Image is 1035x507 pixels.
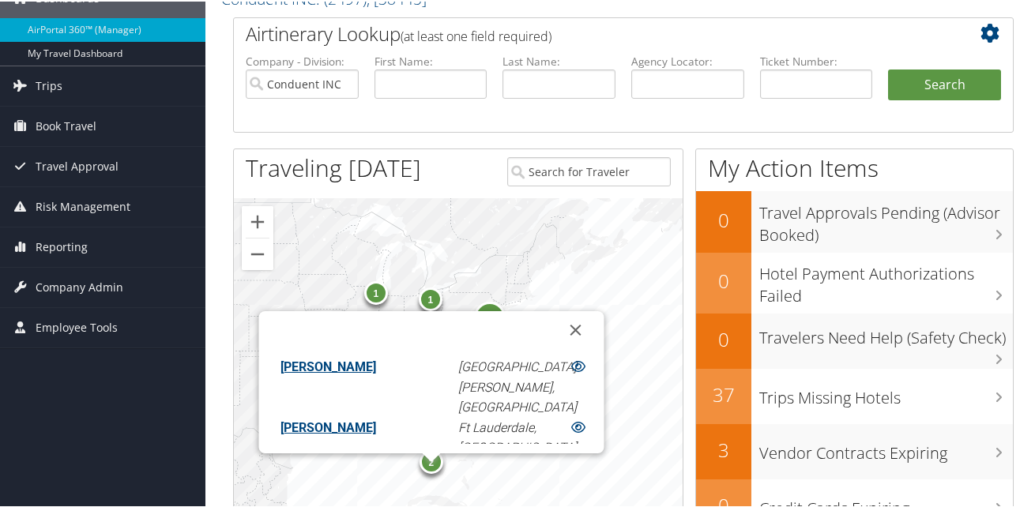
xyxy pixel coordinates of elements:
a: [PERSON_NAME] [280,358,376,373]
h3: Hotel Payment Authorizations Failed [759,253,1013,306]
span: Trips [36,65,62,104]
span: Company Admin [36,266,123,306]
label: Company - Division: [246,52,359,68]
div: 2 [420,448,443,471]
a: 0Travelers Need Help (Safety Check) [696,312,1013,367]
h2: Airtinerary Lookup [246,19,936,46]
div: 31 [474,300,506,332]
span: Employee Tools [36,306,118,346]
h1: Traveling [DATE] [246,150,421,183]
h2: 0 [696,266,751,293]
h2: 0 [696,205,751,232]
h1: My Action Items [696,150,1013,183]
span: (at least one field required) [401,26,551,43]
h3: Travel Approvals Pending (Advisor Booked) [759,193,1013,245]
span: Travel Approval [36,145,119,185]
button: Zoom out [242,237,273,269]
h3: Trips Missing Hotels [759,377,1013,407]
label: Agency Locator: [631,52,744,68]
div: 1 [419,286,442,310]
a: 0Travel Approvals Pending (Advisor Booked) [696,190,1013,250]
a: 3Vendor Contracts Expiring [696,422,1013,478]
span: Reporting [36,226,88,265]
em: Ft Lauderdale, [GEOGRAPHIC_DATA] [458,418,577,453]
a: 0Hotel Payment Authorizations Failed [696,251,1013,312]
h3: Vendor Contracts Expiring [759,433,1013,463]
a: [PERSON_NAME] [280,418,376,433]
label: Last Name: [502,52,615,68]
button: Zoom in [242,205,273,236]
label: Ticket Number: [760,52,873,68]
button: Close [557,310,595,347]
span: Risk Management [36,186,130,225]
a: 37Trips Missing Hotels [696,367,1013,422]
em: [GEOGRAPHIC_DATA][PERSON_NAME], [GEOGRAPHIC_DATA] [458,358,577,413]
label: First Name: [374,52,487,68]
h2: 37 [696,380,751,407]
div: 1 [364,280,388,303]
h2: 0 [696,325,751,351]
input: Search for Traveler [507,156,671,185]
h2: 3 [696,435,751,462]
h3: Travelers Need Help (Safety Check) [759,317,1013,347]
button: Search [888,68,1001,100]
span: Book Travel [36,105,96,145]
